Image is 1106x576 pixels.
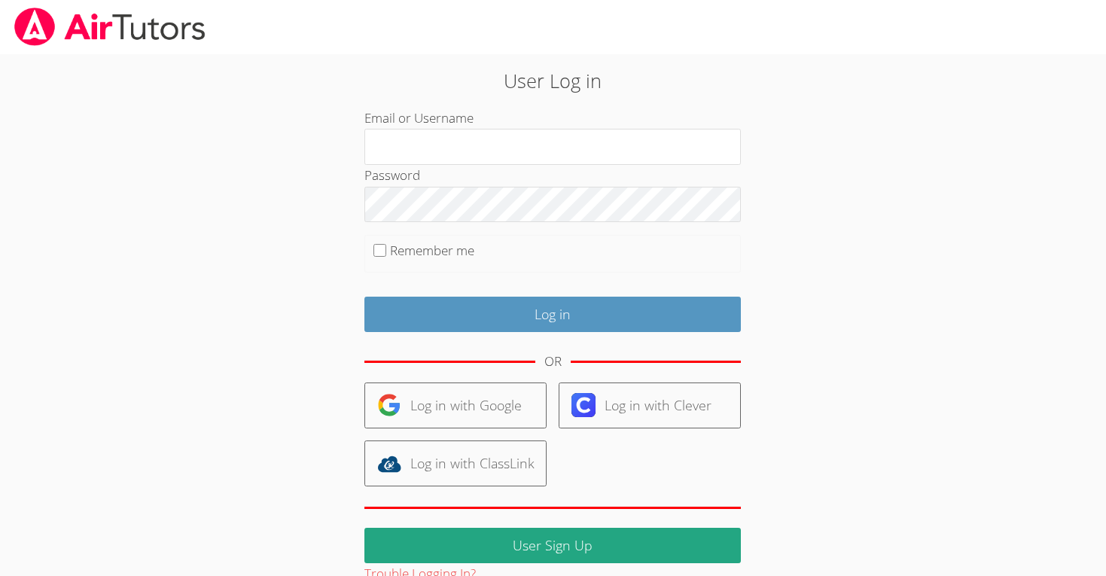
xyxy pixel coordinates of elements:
label: Email or Username [364,109,474,126]
img: clever-logo-6eab21bc6e7a338710f1a6ff85c0baf02591cd810cc4098c63d3a4b26e2feb20.svg [571,393,596,417]
img: google-logo-50288ca7cdecda66e5e0955fdab243c47b7ad437acaf1139b6f446037453330a.svg [377,393,401,417]
a: Log in with Google [364,382,547,428]
input: Log in [364,297,741,332]
a: Log in with ClassLink [364,440,547,486]
div: OR [544,351,562,373]
img: airtutors_banner-c4298cdbf04f3fff15de1276eac7730deb9818008684d7c2e4769d2f7ddbe033.png [13,8,207,46]
a: Log in with Clever [559,382,741,428]
h2: User Log in [254,66,852,95]
img: classlink-logo-d6bb404cc1216ec64c9a2012d9dc4662098be43eaf13dc465df04b49fa7ab582.svg [377,452,401,476]
label: Password [364,166,420,184]
label: Remember me [390,242,474,259]
a: User Sign Up [364,528,741,563]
